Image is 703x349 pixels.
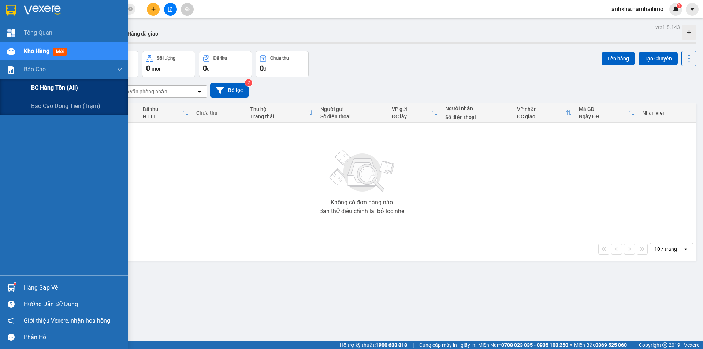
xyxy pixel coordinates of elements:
[117,88,167,95] div: Chọn văn phòng nhận
[14,283,16,285] sup: 1
[654,245,677,253] div: 10 / trang
[256,51,309,77] button: Chưa thu0đ
[392,114,432,119] div: ĐC lấy
[602,52,635,65] button: Lên hàng
[319,208,406,214] div: Bạn thử điều chỉnh lại bộ lọc nhé!
[392,106,432,112] div: VP gửi
[326,145,399,197] img: svg+xml;base64,PHN2ZyBjbGFzcz0ibGlzdC1wbHVnX19zdmciIHhtbG5zPSJodHRwOi8vd3d3LnczLm9yZy8yMDAwL3N2Zy...
[128,6,133,13] span: close-circle
[157,56,175,61] div: Số lượng
[673,6,679,12] img: icon-new-feature
[639,52,678,65] button: Tạo Chuyến
[8,334,15,341] span: message
[117,67,123,73] span: down
[7,284,15,292] img: warehouse-icon
[388,103,442,123] th: Toggle SortBy
[213,56,227,61] div: Đã thu
[683,246,689,252] svg: open
[8,301,15,308] span: question-circle
[199,51,252,77] button: Đã thu0đ
[606,4,669,14] span: anhkha.namhailimo
[478,341,568,349] span: Miền Nam
[595,342,627,348] strong: 0369 525 060
[270,56,289,61] div: Chưa thu
[147,3,160,16] button: plus
[413,341,414,349] span: |
[501,342,568,348] strong: 0708 023 035 - 0935 103 250
[513,103,575,123] th: Toggle SortBy
[122,25,164,42] button: Hàng đã giao
[70,33,129,43] div: 0846866200
[142,51,195,77] button: Số lượng0món
[517,114,566,119] div: ĐC giao
[203,64,207,73] span: 0
[181,3,194,16] button: aim
[24,65,46,74] span: Báo cáo
[185,7,190,12] span: aim
[682,25,696,40] div: Tạo kho hàng mới
[245,79,252,86] sup: 2
[69,49,79,57] span: CC :
[207,66,210,72] span: đ
[53,48,67,56] span: mới
[143,106,183,112] div: Đã thu
[24,332,123,343] div: Phản hồi
[264,66,267,72] span: đ
[642,110,693,116] div: Nhân viên
[24,48,49,55] span: Kho hàng
[128,7,133,11] span: close-circle
[168,7,173,12] span: file-add
[143,114,183,119] div: HTTT
[570,344,572,346] span: ⚪️
[6,7,18,15] span: Gửi:
[6,5,16,16] img: logo-vxr
[574,341,627,349] span: Miền Bắc
[70,6,129,24] div: VP [PERSON_NAME]
[445,105,509,111] div: Người nhận
[151,7,156,12] span: plus
[678,3,680,8] span: 1
[320,114,384,119] div: Số điện thoại
[686,3,699,16] button: caret-down
[689,6,696,12] span: caret-down
[6,33,65,43] div: 0919849692
[579,114,629,119] div: Ngày ĐH
[655,23,680,31] div: ver 1.8.143
[445,114,509,120] div: Số điện thoại
[677,3,682,8] sup: 1
[7,48,15,55] img: warehouse-icon
[70,24,129,33] div: [PERSON_NAME]
[6,24,65,33] div: [PERSON_NAME]
[575,103,639,123] th: Toggle SortBy
[164,3,177,16] button: file-add
[7,66,15,74] img: solution-icon
[152,66,162,72] span: món
[250,106,307,112] div: Thu hộ
[24,282,123,293] div: Hàng sắp về
[31,101,100,111] span: Báo cáo dòng tiền (trạm)
[196,110,243,116] div: Chưa thu
[250,114,307,119] div: Trạng thái
[632,341,633,349] span: |
[662,342,667,348] span: copyright
[210,83,249,98] button: Bộ lọc
[69,47,130,57] div: 30.000
[139,103,193,123] th: Toggle SortBy
[376,342,407,348] strong: 1900 633 818
[320,106,384,112] div: Người gửi
[246,103,317,123] th: Toggle SortBy
[517,106,566,112] div: VP nhận
[24,316,110,325] span: Giới thiệu Vexere, nhận hoa hồng
[340,341,407,349] span: Hỗ trợ kỹ thuật:
[7,29,15,37] img: dashboard-icon
[24,28,52,37] span: Tổng Quan
[331,200,394,205] div: Không có đơn hàng nào.
[70,7,88,15] span: Nhận:
[579,106,629,112] div: Mã GD
[31,83,78,92] span: BC hàng tồn (all)
[8,317,15,324] span: notification
[260,64,264,73] span: 0
[146,64,150,73] span: 0
[6,6,65,24] div: VP [PERSON_NAME]
[419,341,476,349] span: Cung cấp máy in - giấy in:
